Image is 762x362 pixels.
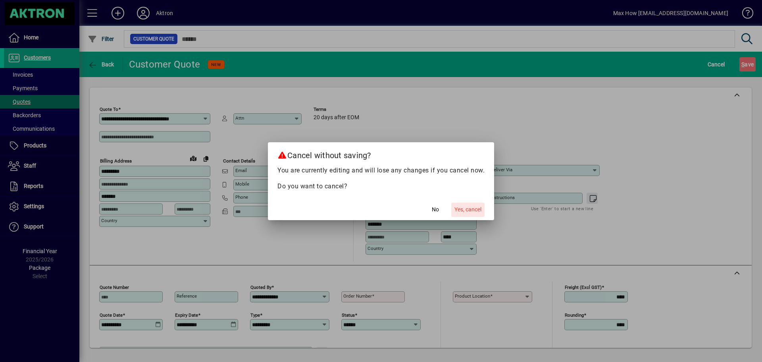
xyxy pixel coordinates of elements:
[451,203,485,217] button: Yes, cancel
[277,182,485,191] p: Do you want to cancel?
[268,142,494,165] h2: Cancel without saving?
[423,203,448,217] button: No
[277,166,485,175] p: You are currently editing and will lose any changes if you cancel now.
[454,205,481,214] span: Yes, cancel
[432,205,439,214] span: No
